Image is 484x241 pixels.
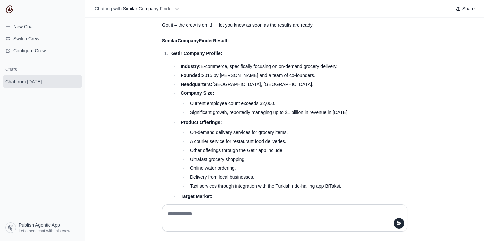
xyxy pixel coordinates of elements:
li: On-demand delivery services for grocery items. [188,129,375,136]
strong: Target Market: [181,194,212,199]
button: Chatting with Similar Company Finder [92,4,182,13]
strong: SimilarCompanyFinderResult: [162,38,229,43]
li: Current employee count exceeds 32,000. [188,100,375,107]
span: Switch Crew [13,35,39,42]
li: Ultrafast grocery shopping. [188,156,375,163]
span: Publish Agentic App [19,222,60,228]
a: Publish Agentic App Let others chat with this crew [3,220,82,236]
li: Significant growth, reportedly managing up to $1 billion in revenue in [DATE]. [188,109,375,116]
span: Similar Company Finder [123,6,173,11]
li: Online water ordering. [188,164,375,172]
strong: Founded: [181,73,202,78]
span: New Chat [13,23,34,30]
strong: Industry: [181,64,201,69]
strong: Company Size: [181,90,214,96]
li: [GEOGRAPHIC_DATA], [GEOGRAPHIC_DATA]. [179,81,375,88]
a: New Chat [3,21,82,32]
a: Chat from [DATE] [3,75,82,88]
li: A courier service for restaurant food deliveries. [188,138,375,145]
img: CrewAI Logo [5,5,13,13]
li: Taxi services through integration with the Turkish ride-hailing app BiTaksi. [188,182,375,190]
strong: Getir Company Profile: [171,51,222,56]
li: 2015 by [PERSON_NAME] and a team of co-founders. [179,72,375,79]
strong: Headquarters: [181,82,212,87]
a: Configure Crew [3,45,82,56]
button: Share [453,4,477,13]
span: Let others chat with this crew [19,228,70,234]
li: E-commerce, specifically focusing on on-demand grocery delivery. [179,63,375,70]
span: Chatting with [95,5,122,12]
span: Chat from [DATE] [5,78,42,85]
li: Delivery from local businesses. [188,173,375,181]
button: Switch Crew [3,33,82,44]
li: Other offerings through the Getir app include: [188,147,375,154]
section: Response [157,17,381,33]
p: Got it – the crew is on it! I'll let you know as soon as the results are ready. [162,21,375,29]
span: Share [462,5,475,12]
span: Configure Crew [13,47,46,54]
strong: Product Offerings: [181,120,222,125]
